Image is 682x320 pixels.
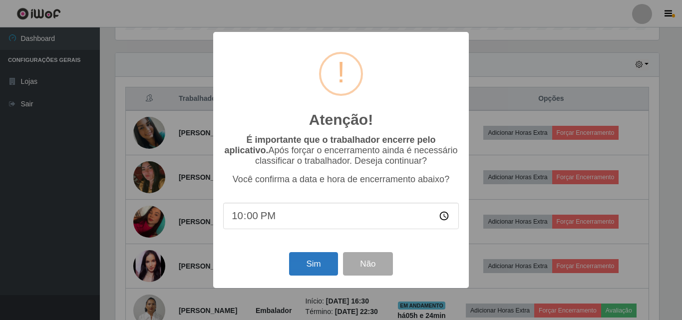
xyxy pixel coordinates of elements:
[224,135,435,155] b: É importante que o trabalhador encerre pelo aplicativo.
[223,174,459,185] p: Você confirma a data e hora de encerramento abaixo?
[309,111,373,129] h2: Atenção!
[343,252,392,276] button: Não
[289,252,338,276] button: Sim
[223,135,459,166] p: Após forçar o encerramento ainda é necessário classificar o trabalhador. Deseja continuar?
